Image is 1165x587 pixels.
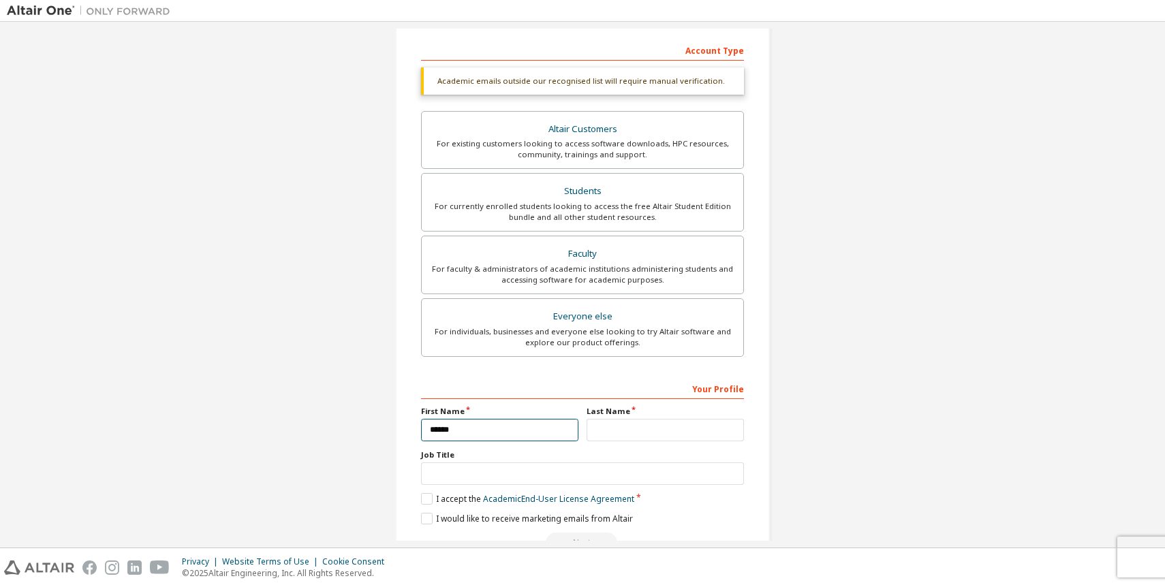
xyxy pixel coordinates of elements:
[430,120,735,139] div: Altair Customers
[430,244,735,264] div: Faculty
[421,513,633,524] label: I would like to receive marketing emails from Altair
[322,556,392,567] div: Cookie Consent
[182,556,222,567] div: Privacy
[587,406,744,417] label: Last Name
[430,138,735,160] div: For existing customers looking to access software downloads, HPC resources, community, trainings ...
[7,4,177,18] img: Altair One
[430,182,735,201] div: Students
[105,560,119,575] img: instagram.svg
[430,264,735,285] div: For faculty & administrators of academic institutions administering students and accessing softwa...
[430,307,735,326] div: Everyone else
[430,201,735,223] div: For currently enrolled students looking to access the free Altair Student Edition bundle and all ...
[421,533,744,553] div: Read and acccept EULA to continue
[421,406,578,417] label: First Name
[421,39,744,61] div: Account Type
[421,449,744,460] label: Job Title
[421,67,744,95] div: Academic emails outside our recognised list will require manual verification.
[150,560,170,575] img: youtube.svg
[421,377,744,399] div: Your Profile
[222,556,322,567] div: Website Terms of Use
[127,560,142,575] img: linkedin.svg
[483,493,634,505] a: Academic End-User License Agreement
[4,560,74,575] img: altair_logo.svg
[182,567,392,579] p: © 2025 Altair Engineering, Inc. All Rights Reserved.
[82,560,97,575] img: facebook.svg
[430,326,735,348] div: For individuals, businesses and everyone else looking to try Altair software and explore our prod...
[421,493,634,505] label: I accept the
